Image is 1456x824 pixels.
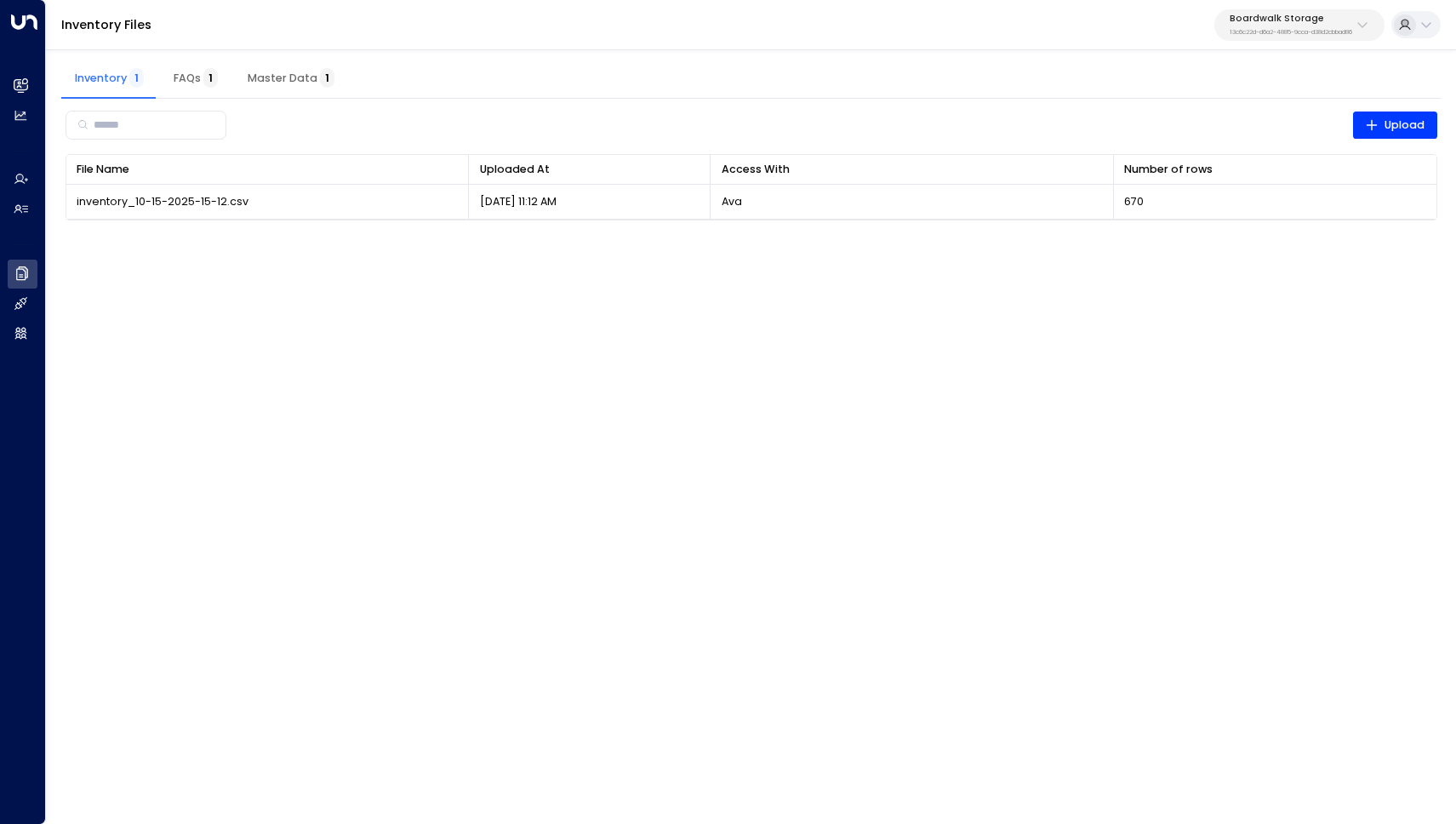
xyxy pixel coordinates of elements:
[129,68,144,88] span: 1
[1230,29,1352,36] p: 13c6c22d-d6a2-4885-9cca-d38d2cbbad86
[77,160,129,179] div: File Name
[1353,112,1437,139] button: Upload
[1124,194,1144,209] span: 670
[480,160,699,179] div: Uploaded At
[77,160,457,179] div: File Name
[722,194,742,209] p: Ava
[480,194,557,209] p: [DATE] 11:12 AM
[1365,116,1425,134] span: Upload
[75,72,144,85] span: Inventory
[1124,160,1425,179] div: Number of rows
[174,72,218,85] span: FAQs
[203,68,218,88] span: 1
[480,160,550,179] div: Uploaded At
[1214,9,1385,41] button: Boardwalk Storage13c6c22d-d6a2-4885-9cca-d38d2cbbad86
[77,194,248,209] span: inventory_10-15-2025-15-12.csv
[61,16,151,33] a: Inventory Files
[1230,14,1352,24] p: Boardwalk Storage
[320,68,334,88] span: 1
[1124,160,1213,179] div: Number of rows
[248,72,334,85] span: Master Data
[722,160,1102,179] div: Access With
